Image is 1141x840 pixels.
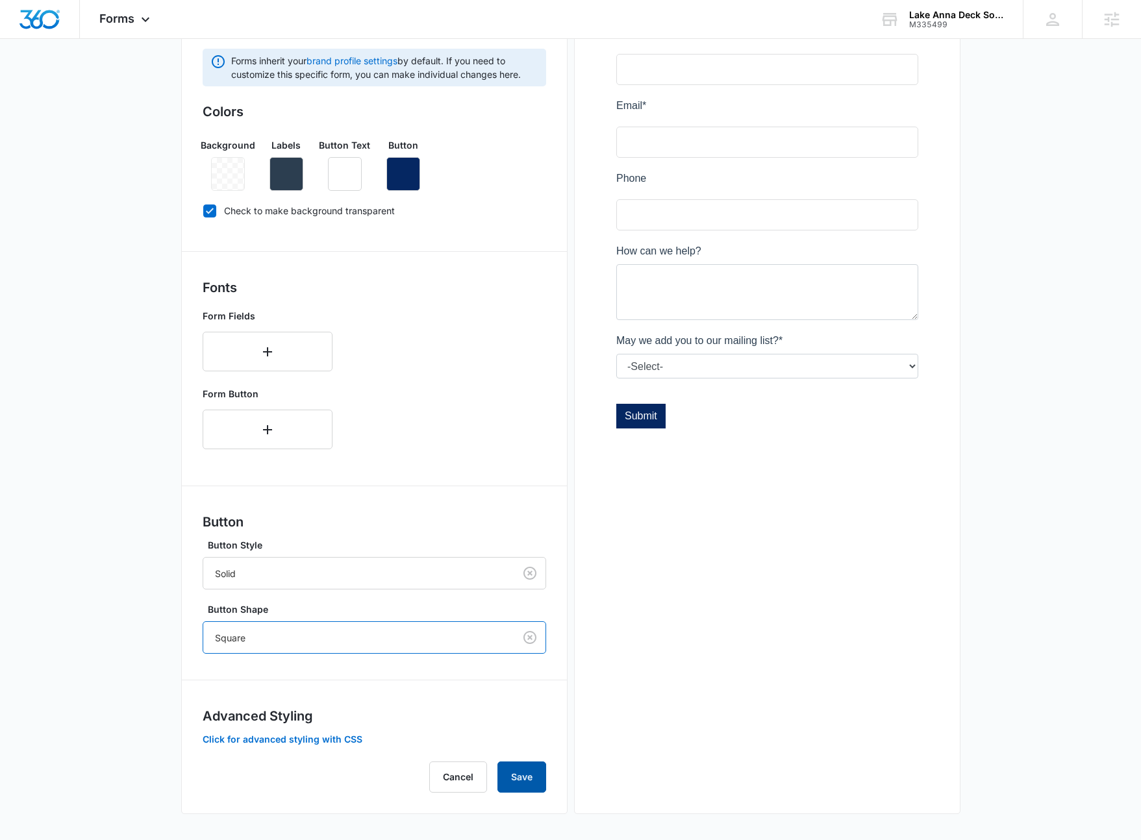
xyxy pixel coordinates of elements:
span: Forms inherit your by default. If you need to customize this specific form, you can make individu... [231,54,538,81]
h3: Advanced Styling [203,706,546,726]
h3: Button [203,512,546,532]
button: Save [497,761,546,793]
div: account id [909,20,1004,29]
button: Click for advanced styling with CSS [203,735,362,744]
h3: Colors [203,102,546,121]
p: Button [388,138,418,152]
h3: Fonts [203,278,546,297]
button: Cancel [429,761,487,793]
p: Button Text [319,138,370,152]
div: account name [909,10,1004,20]
label: Button Shape [208,602,551,616]
button: Clear [520,563,540,584]
span: Submit [8,385,41,396]
p: Form Fields [203,309,332,323]
button: Clear [520,627,540,648]
span: Forms [99,12,134,25]
label: Button Style [208,538,551,552]
a: brand profile settings [307,55,397,66]
p: Background [201,138,255,152]
p: Form Button [203,387,332,401]
label: Check to make background transparent [203,204,546,217]
p: Labels [271,138,301,152]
